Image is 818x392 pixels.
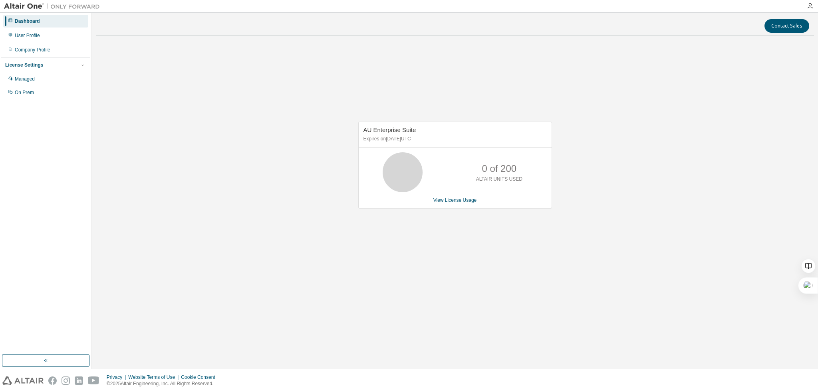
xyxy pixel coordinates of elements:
[107,380,220,387] p: © 2025 Altair Engineering, Inc. All Rights Reserved.
[15,89,34,96] div: On Prem
[128,374,181,380] div: Website Terms of Use
[764,19,809,33] button: Contact Sales
[62,376,70,385] img: instagram.svg
[48,376,57,385] img: facebook.svg
[15,47,50,53] div: Company Profile
[363,126,416,133] span: AU Enterprise Suite
[75,376,83,385] img: linkedin.svg
[107,374,128,380] div: Privacy
[15,32,40,39] div: User Profile
[15,18,40,24] div: Dashboard
[5,62,43,68] div: License Settings
[433,197,477,203] a: View License Usage
[476,176,522,183] p: ALTAIR UNITS USED
[181,374,220,380] div: Cookie Consent
[363,136,545,142] p: Expires on [DATE] UTC
[2,376,44,385] img: altair_logo.svg
[482,162,516,175] p: 0 of 200
[4,2,104,10] img: Altair One
[88,376,99,385] img: youtube.svg
[15,76,35,82] div: Managed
